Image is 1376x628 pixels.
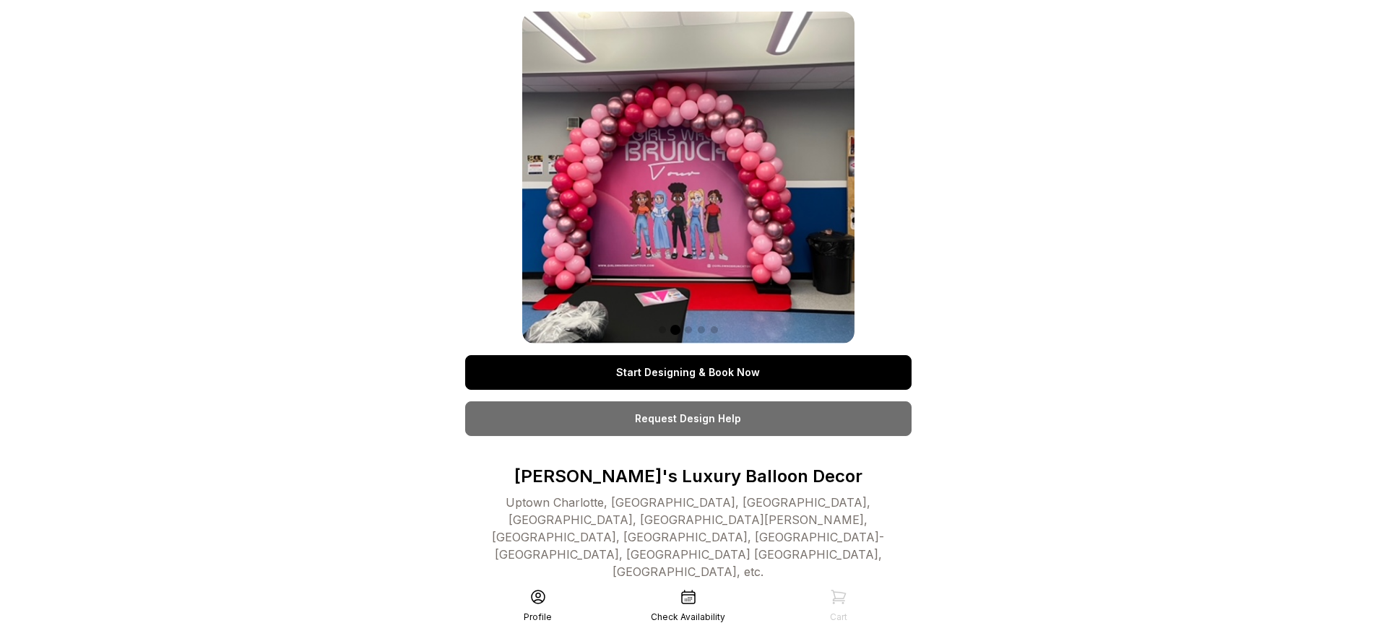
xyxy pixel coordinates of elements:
a: Start Designing & Book Now [465,355,912,390]
div: Profile [524,611,552,623]
p: [PERSON_NAME]'s Luxury Balloon Decor [465,465,912,488]
a: Request Design Help [465,401,912,436]
div: Cart [830,611,847,623]
div: Check Availability [651,611,725,623]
